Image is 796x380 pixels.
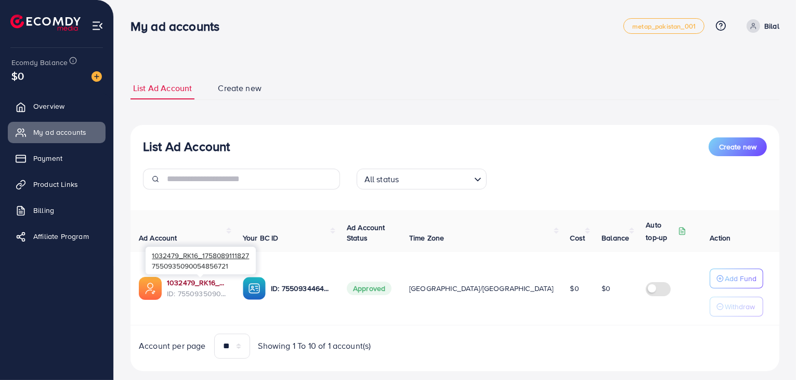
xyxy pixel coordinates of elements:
[271,282,330,295] p: ID: 7550934464256507922
[133,82,192,94] span: List Ad Account
[8,200,106,221] a: Billing
[33,231,89,242] span: Affiliate Program
[139,277,162,300] img: ic-ads-acc.e4c84228.svg
[764,20,779,32] p: Bilal
[742,19,779,33] a: Bilal
[409,233,444,243] span: Time Zone
[8,122,106,143] a: My ad accounts
[139,233,177,243] span: Ad Account
[146,247,256,274] div: 7550935090054856721
[243,233,279,243] span: Your BC ID
[243,277,266,300] img: ic-ba-acc.ded83a64.svg
[139,340,206,352] span: Account per page
[8,226,106,247] a: Affiliate Program
[347,282,392,295] span: Approved
[11,68,24,83] span: $0
[218,82,262,94] span: Create new
[569,44,788,372] iframe: Chat
[143,139,230,154] h3: List Ad Account
[402,170,469,187] input: Search for option
[92,71,102,82] img: image
[167,288,226,299] span: ID: 7550935090054856721
[258,340,371,352] span: Showing 1 To 10 of 1 account(s)
[362,172,401,187] span: All status
[632,23,696,30] span: metap_pakistan_001
[8,96,106,117] a: Overview
[623,18,704,34] a: metap_pakistan_001
[33,101,64,111] span: Overview
[409,283,554,294] span: [GEOGRAPHIC_DATA]/[GEOGRAPHIC_DATA]
[131,19,228,34] h3: My ad accounts
[11,57,68,68] span: Ecomdy Balance
[8,174,106,195] a: Product Links
[33,179,78,189] span: Product Links
[167,277,226,288] a: 1032479_RK16_1758089111827
[33,153,62,163] span: Payment
[8,148,106,169] a: Payment
[10,15,81,31] img: logo
[92,20,103,32] img: menu
[357,169,487,189] div: Search for option
[152,250,249,260] span: 1032479_RK16_1758089111827
[347,222,385,243] span: Ad Account Status
[33,205,54,216] span: Billing
[33,127,86,137] span: My ad accounts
